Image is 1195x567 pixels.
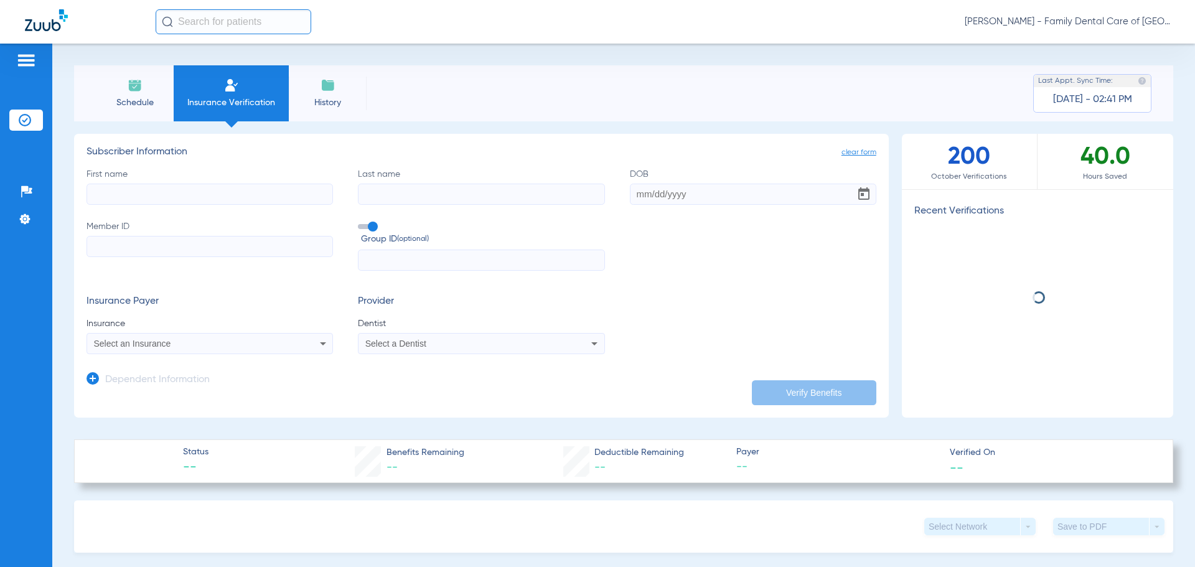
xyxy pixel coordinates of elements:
[902,171,1037,183] span: October Verifications
[841,146,876,159] span: clear form
[87,317,333,330] span: Insurance
[105,96,164,109] span: Schedule
[87,220,333,271] label: Member ID
[87,146,876,159] h3: Subscriber Information
[1138,77,1146,85] img: last sync help info
[183,446,209,459] span: Status
[387,446,464,459] span: Benefits Remaining
[358,168,604,205] label: Last name
[397,233,429,246] small: (optional)
[736,459,939,475] span: --
[1053,93,1132,106] span: [DATE] - 02:41 PM
[950,446,1153,459] span: Verified On
[594,446,684,459] span: Deductible Remaining
[224,78,239,93] img: Manual Insurance Verification
[965,16,1170,28] span: [PERSON_NAME] - Family Dental Care of [GEOGRAPHIC_DATA]
[358,317,604,330] span: Dentist
[105,374,210,387] h3: Dependent Information
[87,296,333,308] h3: Insurance Payer
[902,205,1173,218] h3: Recent Verifications
[950,461,963,474] span: --
[87,184,333,205] input: First name
[902,134,1038,189] div: 200
[851,182,876,207] button: Open calendar
[156,9,311,34] input: Search for patients
[594,462,606,473] span: --
[1038,171,1173,183] span: Hours Saved
[128,78,143,93] img: Schedule
[183,459,209,477] span: --
[387,462,398,473] span: --
[358,296,604,308] h3: Provider
[361,233,604,246] span: Group ID
[358,184,604,205] input: Last name
[752,380,876,405] button: Verify Benefits
[94,339,171,349] span: Select an Insurance
[1038,75,1113,87] span: Last Appt. Sync Time:
[365,339,426,349] span: Select a Dentist
[1038,134,1173,189] div: 40.0
[736,446,939,459] span: Payer
[16,53,36,68] img: hamburger-icon
[183,96,279,109] span: Insurance Verification
[298,96,357,109] span: History
[87,168,333,205] label: First name
[321,78,335,93] img: History
[25,9,68,31] img: Zuub Logo
[630,168,876,205] label: DOB
[630,184,876,205] input: DOBOpen calendar
[87,236,333,257] input: Member ID
[162,16,173,27] img: Search Icon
